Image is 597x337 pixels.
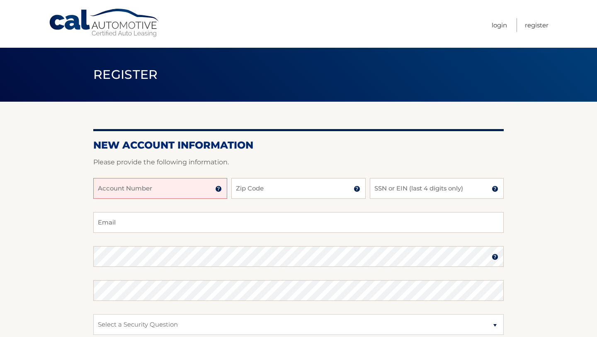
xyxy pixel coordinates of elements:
p: Please provide the following information. [93,156,504,168]
img: tooltip.svg [215,186,222,192]
input: Zip Code [231,178,365,199]
a: Login [492,18,507,32]
input: Account Number [93,178,227,199]
img: tooltip.svg [354,186,360,192]
img: tooltip.svg [492,254,498,260]
span: Register [93,67,158,82]
h2: New Account Information [93,139,504,151]
a: Cal Automotive [49,8,160,38]
input: SSN or EIN (last 4 digits only) [370,178,504,199]
img: tooltip.svg [492,186,498,192]
input: Email [93,212,504,233]
a: Register [525,18,548,32]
